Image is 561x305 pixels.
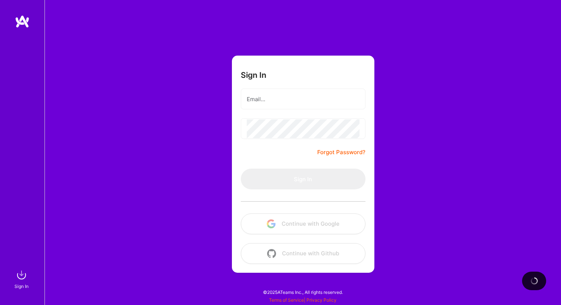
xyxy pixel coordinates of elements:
[267,219,276,228] img: icon
[306,297,337,303] a: Privacy Policy
[531,277,538,285] img: loading
[45,283,561,301] div: © 2025 ATeams Inc., All rights reserved.
[269,297,337,303] span: |
[269,297,304,303] a: Terms of Service
[267,249,276,258] img: icon
[241,213,365,234] button: Continue with Google
[241,70,266,80] h3: Sign In
[14,268,29,282] img: sign in
[317,148,365,157] a: Forgot Password?
[247,90,360,109] input: Email...
[241,243,365,264] button: Continue with Github
[16,268,29,290] a: sign inSign In
[14,282,29,290] div: Sign In
[241,169,365,189] button: Sign In
[15,15,30,28] img: logo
